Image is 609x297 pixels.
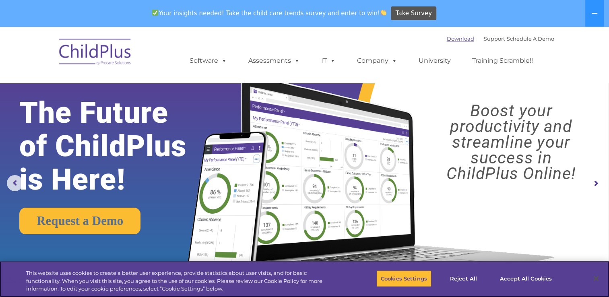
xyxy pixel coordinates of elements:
font: | [447,35,554,42]
rs-layer: Boost your productivity and streamline your success in ChildPlus Online! [421,103,601,181]
a: Take Survey [391,6,436,21]
img: ChildPlus by Procare Solutions [55,33,136,73]
button: Accept All Cookies [495,270,556,287]
a: Company [349,53,405,69]
a: IT [313,53,344,69]
img: 👏 [380,10,386,16]
a: Download [447,35,474,42]
a: Request a Demo [19,208,140,234]
a: Assessments [240,53,308,69]
span: Take Survey [396,6,432,21]
button: Reject All [438,270,489,287]
div: This website uses cookies to create a better user experience, provide statistics about user visit... [26,269,335,293]
a: Schedule A Demo [507,35,554,42]
button: Close [587,270,605,287]
rs-layer: The Future of ChildPlus is Here! [19,96,214,196]
a: Training Scramble!! [464,53,541,69]
span: Your insights needed! Take the child care trends survey and enter to win! [149,5,390,21]
a: Software [182,53,235,69]
a: University [411,53,459,69]
span: Phone number [112,86,146,92]
img: ✅ [152,10,158,16]
button: Cookies Settings [376,270,431,287]
span: Last name [112,53,136,59]
a: Support [484,35,505,42]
